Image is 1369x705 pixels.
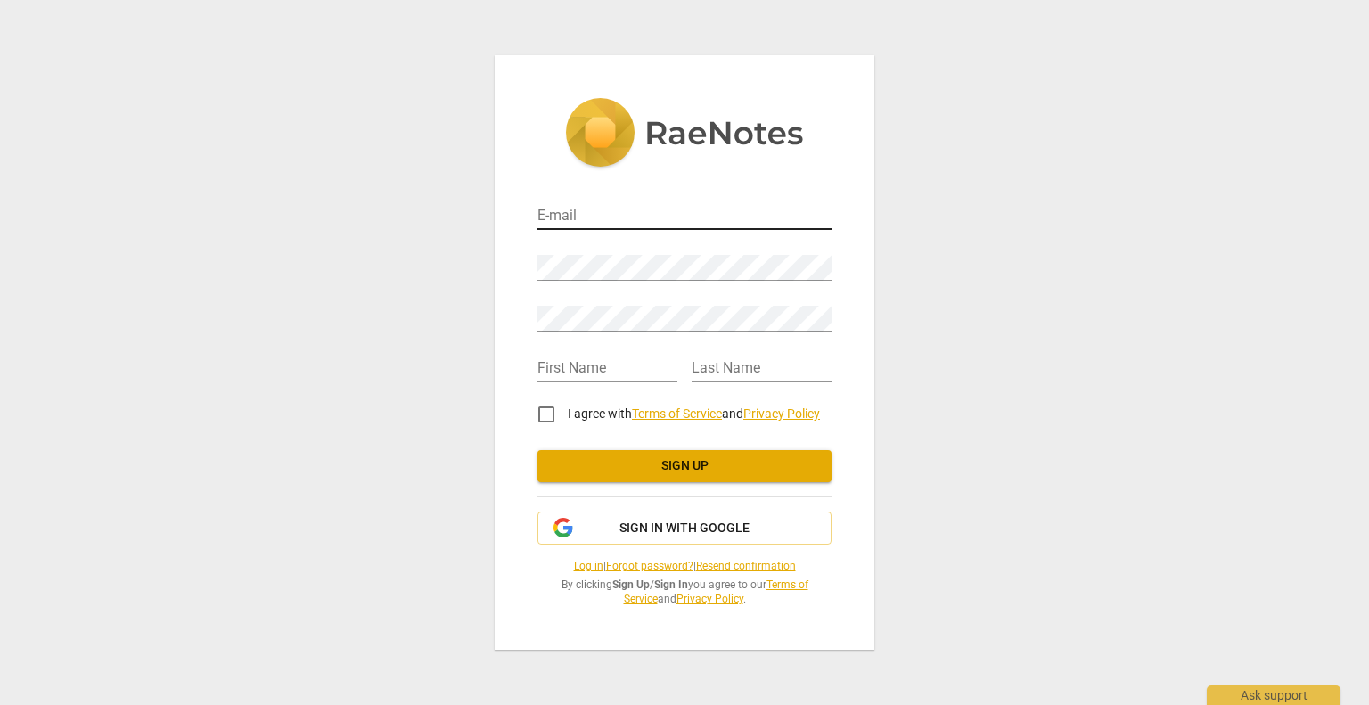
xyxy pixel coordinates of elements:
a: Privacy Policy [676,593,743,605]
b: Sign In [654,578,688,591]
button: Sign in with Google [537,512,832,545]
span: I agree with and [568,406,820,421]
a: Terms of Service [624,578,808,606]
span: Sign in with Google [619,520,750,537]
span: By clicking / you agree to our and . [537,578,832,607]
a: Forgot password? [606,560,693,572]
a: Log in [574,560,603,572]
div: Ask support [1207,685,1340,705]
a: Privacy Policy [743,406,820,421]
span: | | [537,559,832,574]
img: 5ac2273c67554f335776073100b6d88f.svg [565,98,804,171]
button: Sign up [537,450,832,482]
a: Terms of Service [632,406,722,421]
span: Sign up [552,457,817,475]
b: Sign Up [612,578,650,591]
a: Resend confirmation [696,560,796,572]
